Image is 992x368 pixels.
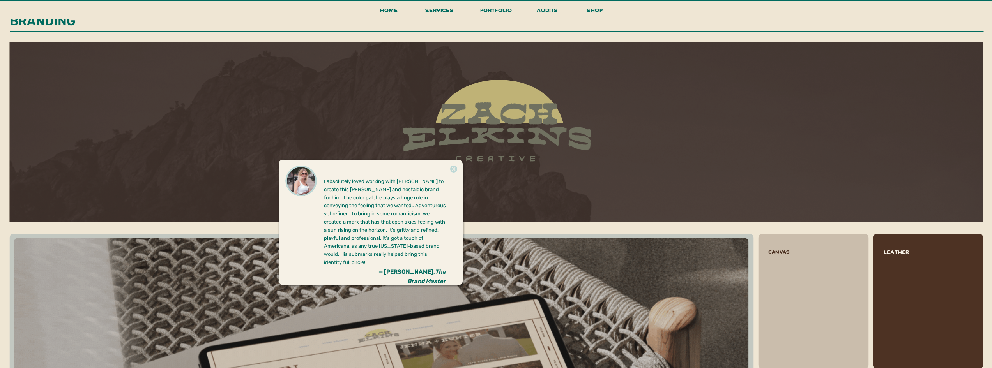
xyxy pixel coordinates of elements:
a: shop [576,5,614,19]
span: services [425,6,454,14]
h1: branding [10,13,93,29]
a: audits [536,5,559,19]
a: portfolio [478,5,515,19]
h3: — [PERSON_NAME], [366,267,446,276]
h3: canvas [768,247,835,256]
h3: leather [884,247,950,256]
a: Home [377,5,401,19]
p: I absolutely loved working with [PERSON_NAME] to create this [PERSON_NAME] and nostalgic brand fo... [324,178,446,264]
a: services [423,5,456,19]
